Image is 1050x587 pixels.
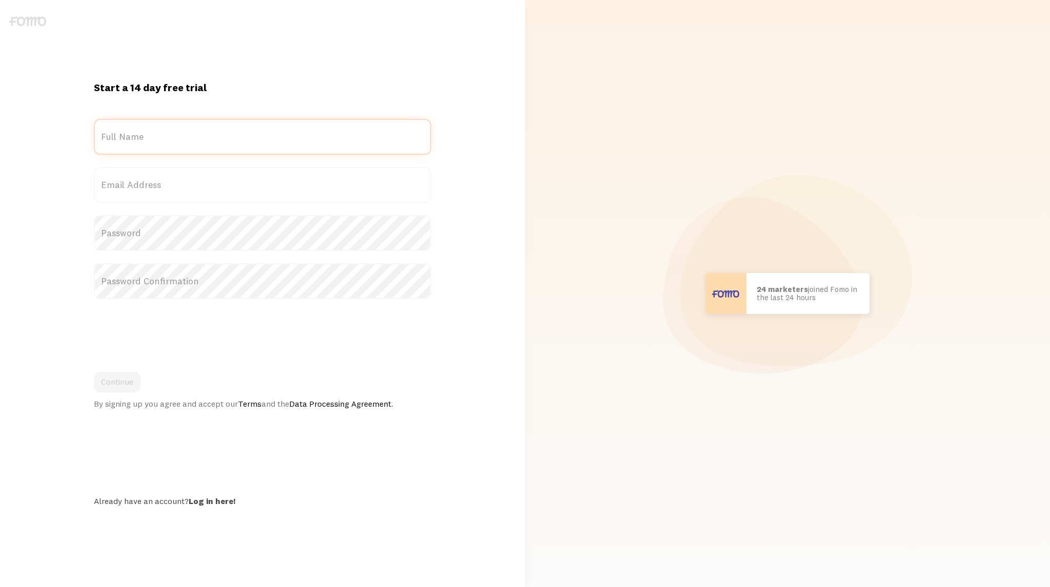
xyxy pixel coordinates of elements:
label: Password Confirmation [94,263,432,299]
p: joined Fomo in the last 24 hours [757,285,859,302]
img: User avatar [705,273,746,314]
b: 24 marketers [757,284,808,294]
label: Email Address [94,167,432,203]
iframe: reCAPTCHA [94,311,250,351]
img: fomo-logo-gray-b99e0e8ada9f9040e2984d0d95b3b12da0074ffd48d1e5cb62ac37fc77b0b268.svg [9,16,46,26]
div: Already have an account? [94,496,432,506]
label: Password [94,215,432,251]
a: Data Processing Agreement [289,399,391,409]
div: By signing up you agree and accept our and the . [94,399,432,409]
h1: Start a 14 day free trial [94,81,432,94]
a: Terms [238,399,261,409]
label: Full Name [94,119,432,155]
a: Log in here! [189,496,235,506]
